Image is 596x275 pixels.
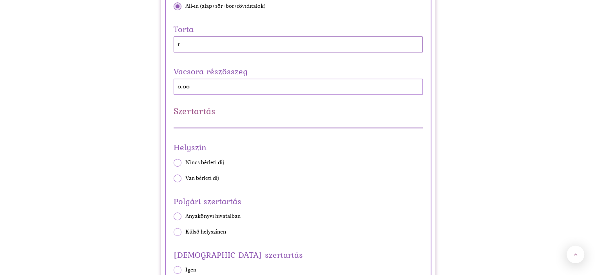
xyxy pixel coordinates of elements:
[174,212,423,220] label: Anyakönyvi hivatalban
[174,106,423,116] h2: Szertartás
[174,64,423,79] label: Vacsora részösszeg
[174,194,423,208] span: Polgári szertartás
[174,248,423,262] span: [DEMOGRAPHIC_DATA] szertartás
[185,266,196,274] span: Igen
[174,228,423,236] label: Külső helyszínen
[185,159,224,167] span: Nincs bérleti díj
[174,140,423,155] span: Helyszín
[174,159,423,167] label: Nincs bérleti díj
[174,2,423,10] label: All-in (alap+sör+bor+röviditalok)
[174,22,423,36] label: Torta
[174,266,423,274] label: Igen
[185,212,241,220] span: Anyakönyvi hivatalban
[174,174,423,182] label: Van bérleti díj
[174,36,423,52] input: szeletek száma
[185,2,266,10] span: All-in (alap+sör+bor+röviditalok)
[185,174,219,182] span: Van bérleti díj
[185,228,226,236] span: Külső helyszínen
